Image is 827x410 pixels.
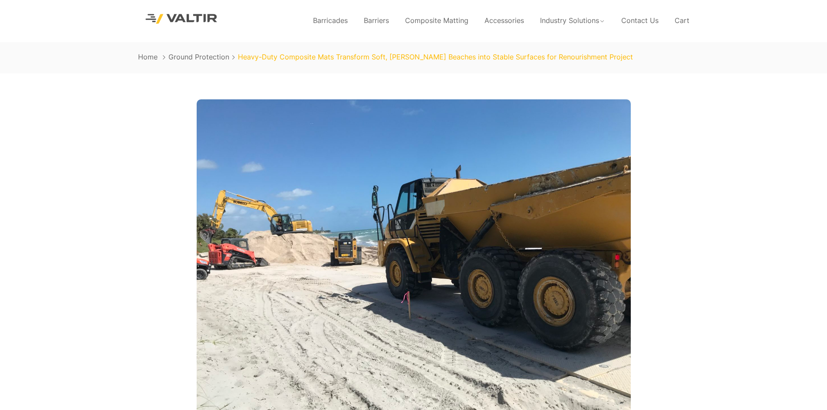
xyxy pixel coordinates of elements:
a: Contact Us [614,7,666,34]
a: Barriers [357,7,396,34]
a: Ground Protection [168,52,229,61]
a: Home [138,52,158,61]
a: Composite Matting [398,7,475,34]
a: Accessories [478,7,531,34]
a: Industry Solutions [533,7,612,34]
a: Cart [668,7,689,34]
li: Heavy-Duty Composite Mats Transform Soft, [PERSON_NAME] Beaches into Stable Surfaces for Renouris... [238,51,635,64]
a: Barricades [306,7,355,34]
img: Valtir Rentals [138,7,225,31]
